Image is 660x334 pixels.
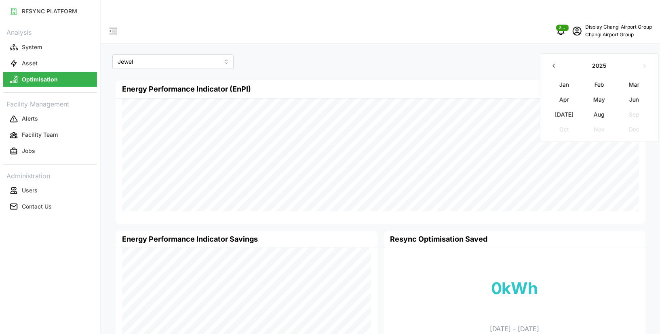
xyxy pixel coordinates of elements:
p: Changi Airport Group [585,31,652,39]
a: Optimisation [3,71,97,88]
p: Display Changi Airport Group [585,23,652,31]
a: System [3,39,97,55]
h4: Energy Performance Indicator Savings [122,234,258,244]
button: Apr [547,92,582,106]
a: Jobs [3,143,97,159]
p: Facility Team [22,131,58,139]
a: Alerts [3,111,97,127]
p: Alerts [22,115,38,123]
p: RESYNC PLATFORM [22,7,77,15]
p: Asset [22,59,38,67]
button: Aug [582,107,617,121]
button: Oct [547,122,582,136]
p: Administration [3,169,97,181]
button: Contact Us [3,199,97,214]
button: Sep [617,107,652,121]
button: schedule [569,23,585,39]
button: Facility Team [3,128,97,142]
button: System [3,40,97,54]
button: RESYNC PLATFORM [3,4,97,19]
button: May [582,92,617,106]
a: Facility Team [3,127,97,143]
button: notifications [553,23,569,39]
button: Nov [582,122,617,136]
button: Feb [582,77,617,92]
a: Asset [3,55,97,71]
h4: Resync Optimisation Saved [390,234,488,244]
a: RESYNC PLATFORM [3,3,97,19]
p: Facility Management [3,98,97,109]
button: Asset [3,56,97,71]
p: Contact Us [22,202,52,211]
button: Users [3,183,97,198]
button: Jan [547,77,582,92]
p: System [22,43,42,51]
p: Users [22,186,38,194]
p: Jobs [22,147,35,155]
p: Analysis [3,26,97,38]
button: Optimisation [3,72,97,87]
button: 2025 [561,58,637,73]
a: Users [3,182,97,198]
button: Mar [617,77,652,92]
button: Jun [617,92,652,106]
button: [DATE] [547,107,582,121]
a: Contact Us [3,198,97,215]
span: 2482 [559,25,566,31]
p: Optimisation [22,75,58,83]
button: Alerts [3,112,97,126]
button: Jobs [3,144,97,159]
h4: Energy Performance Indicator (EnPI) [122,84,251,94]
p: 0 kWh [491,276,538,301]
p: [DATE] - [DATE] [397,324,633,334]
button: Dec [617,122,652,136]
